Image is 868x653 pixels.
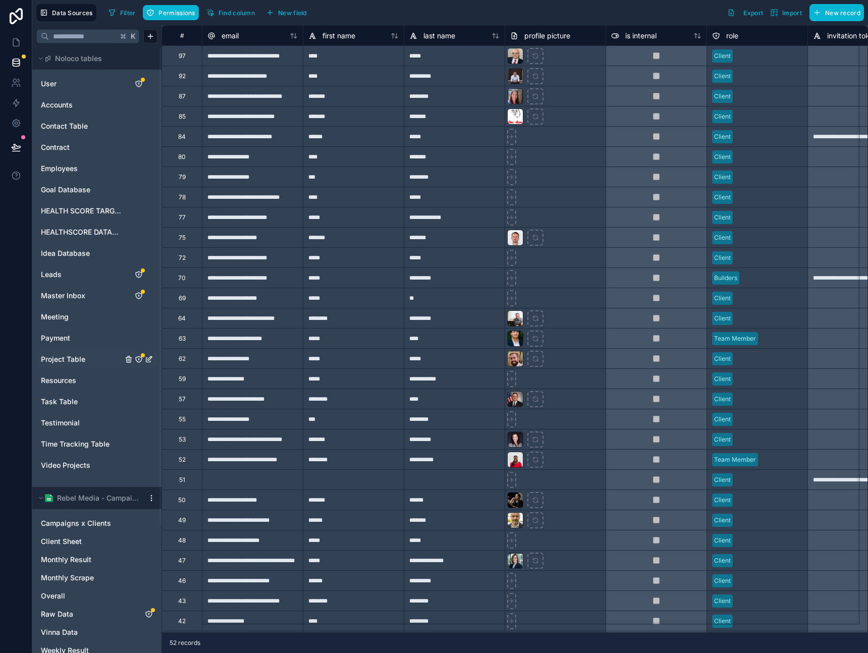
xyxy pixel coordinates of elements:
a: HEALTH SCORE TARGET [41,206,123,216]
span: Project Table [41,354,85,364]
span: Client Sheet [41,536,82,547]
button: Find column [203,5,258,20]
span: Data Sources [52,9,93,17]
div: Client [714,92,731,101]
div: Payment [36,330,157,346]
button: Permissions [143,5,198,20]
div: Client [714,132,731,141]
span: Goal Database [41,185,90,195]
img: Google Sheets logo [45,494,53,502]
span: Noloco tables [55,53,102,64]
div: Builders [714,274,737,283]
div: 57 [179,395,186,403]
div: Monthly Result [36,552,157,568]
a: Video Projects [41,460,123,470]
div: 87 [179,92,186,100]
span: Leads [41,269,62,280]
span: role [726,31,738,41]
div: Client [714,516,731,525]
a: Monthly Result [41,555,133,565]
a: Permissions [143,5,202,20]
a: Leads [41,269,123,280]
span: New record [825,9,860,17]
div: Client [714,233,731,242]
div: Client [714,395,731,404]
div: Client [714,415,731,424]
div: Monthly Scrape [36,570,157,586]
div: Client [714,556,731,565]
div: Leads [36,266,157,283]
span: Campaigns x Clients [41,518,111,528]
a: Accounts [41,100,123,110]
div: Resources [36,372,157,389]
button: Filter [104,5,139,20]
div: 64 [178,314,186,322]
div: 47 [178,557,186,565]
button: Noloco tables [36,51,151,66]
span: New field [278,9,307,17]
button: Data Sources [36,4,96,21]
div: 75 [179,234,186,242]
div: Client [714,617,731,626]
div: Task Table [36,394,157,410]
div: Client [714,253,731,262]
div: Raw Data [36,606,157,622]
div: 42 [178,617,186,625]
span: profile picture [524,31,570,41]
span: Monthly Result [41,555,91,565]
span: Raw Data [41,609,73,619]
div: # [170,32,194,39]
a: Resources [41,375,123,386]
span: last name [423,31,455,41]
div: Goal Database [36,182,157,198]
div: 49 [178,516,186,524]
div: Client [714,536,731,545]
div: Team Member [714,455,756,464]
div: 62 [179,355,186,363]
div: Testimonial [36,415,157,431]
div: 63 [179,335,186,343]
a: HEALTHSCORE DATABASE [41,227,123,237]
span: Idea Database [41,248,90,258]
div: Client [714,173,731,182]
div: Client [714,314,731,323]
div: 46 [178,577,186,585]
span: Find column [219,9,255,17]
span: Export [743,9,763,17]
div: User [36,76,157,92]
a: Testimonial [41,418,123,428]
span: email [222,31,239,41]
a: New record [805,4,864,21]
div: 79 [179,173,186,181]
div: 72 [179,254,186,262]
a: Overall [41,591,133,601]
div: Accounts [36,97,157,113]
span: Filter [120,9,136,17]
span: Video Projects [41,460,90,470]
div: Team Member [714,334,756,343]
div: 78 [179,193,186,201]
span: K [130,33,137,40]
div: HEALTH SCORE TARGET [36,203,157,219]
span: Contract [41,142,70,152]
div: 48 [178,536,186,545]
a: Project Table [41,354,123,364]
span: Task Table [41,397,78,407]
a: Contract [41,142,123,152]
span: Import [782,9,802,17]
button: Import [767,4,805,21]
div: Video Projects [36,457,157,473]
div: 52 [179,456,186,464]
span: Testimonial [41,418,80,428]
span: Payment [41,333,70,343]
button: New record [809,4,864,21]
div: Employees [36,160,157,177]
a: Payment [41,333,123,343]
span: Resources [41,375,76,386]
div: 85 [179,113,186,121]
div: Vinna Data [36,624,157,640]
div: Idea Database [36,245,157,261]
span: Vinna Data [41,627,78,637]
